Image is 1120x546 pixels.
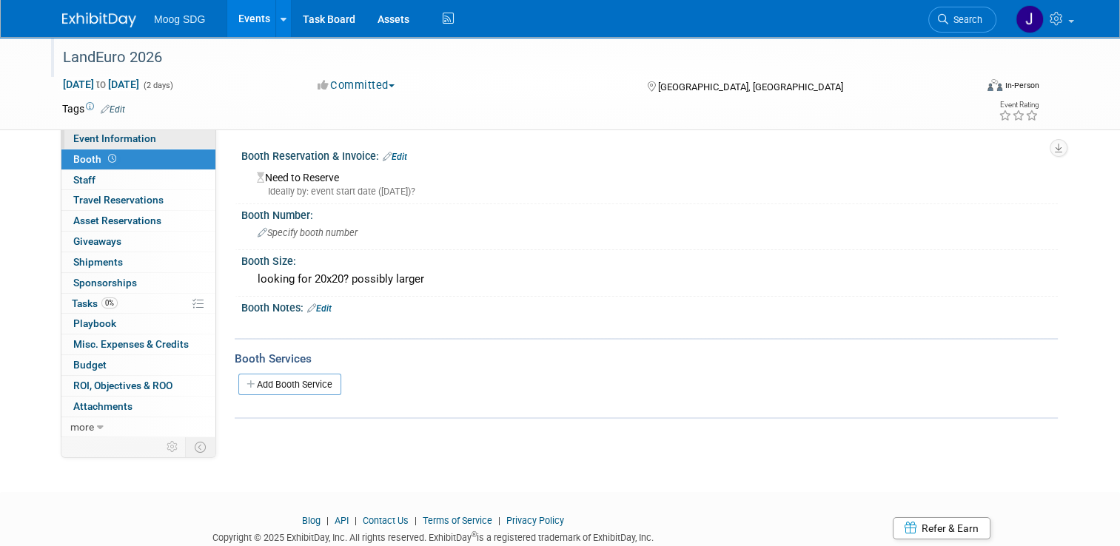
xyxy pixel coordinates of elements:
img: ExhibitDay [62,13,136,27]
div: Booth Services [235,351,1058,367]
span: Giveaways [73,235,121,247]
span: | [494,515,504,526]
span: Booth not reserved yet [105,153,119,164]
span: Budget [73,359,107,371]
span: 0% [101,297,118,309]
a: Playbook [61,314,215,334]
div: Event Rating [999,101,1039,109]
span: | [351,515,361,526]
button: Committed [312,78,400,93]
a: Sponsorships [61,273,215,293]
a: Misc. Expenses & Credits [61,334,215,354]
span: Search [948,14,982,25]
a: Contact Us [363,515,409,526]
span: Staff [73,174,95,186]
a: Edit [307,303,332,314]
div: looking for 20x20? possibly larger [252,268,1047,291]
a: API [335,515,349,526]
div: Copyright © 2025 ExhibitDay, Inc. All rights reserved. ExhibitDay is a registered trademark of Ex... [62,528,803,545]
sup: ® [472,530,477,539]
div: LandEuro 2026 [58,44,956,71]
a: Add Booth Service [238,374,341,395]
a: Giveaways [61,232,215,252]
a: Refer & Earn [893,517,990,539]
img: Format-Inperson.png [987,79,1002,91]
span: Moog SDG [154,13,205,25]
span: [GEOGRAPHIC_DATA], [GEOGRAPHIC_DATA] [658,81,843,92]
a: more [61,417,215,437]
span: Tasks [72,297,118,309]
span: more [70,421,94,433]
span: Booth [73,153,119,165]
a: Attachments [61,397,215,417]
a: Booth [61,149,215,169]
img: Jaclyn Roberts [1016,5,1044,33]
div: In-Person [1005,80,1039,91]
span: | [411,515,420,526]
span: Asset Reservations [73,215,161,226]
a: Terms of Service [423,515,492,526]
div: Booth Number: [241,204,1058,223]
a: ROI, Objectives & ROO [61,376,215,396]
a: Budget [61,355,215,375]
span: to [94,78,108,90]
span: Event Information [73,132,156,144]
a: Event Information [61,129,215,149]
td: Tags [62,101,125,116]
span: | [323,515,332,526]
a: Edit [101,104,125,115]
td: Toggle Event Tabs [186,437,216,456]
span: Playbook [73,317,116,329]
span: [DATE] [DATE] [62,78,140,91]
span: Specify booth number [258,227,358,238]
div: Need to Reserve [252,166,1047,198]
a: Shipments [61,252,215,272]
div: Event Format [895,77,1039,99]
a: Staff [61,170,215,190]
a: Asset Reservations [61,211,215,231]
span: (2 days) [142,81,173,90]
span: ROI, Objectives & ROO [73,380,172,391]
div: Ideally by: event start date ([DATE])? [257,185,1047,198]
a: Blog [302,515,321,526]
span: Attachments [73,400,133,412]
a: Tasks0% [61,294,215,314]
div: Booth Notes: [241,297,1058,316]
a: Privacy Policy [506,515,564,526]
a: Search [928,7,996,33]
div: Booth Size: [241,250,1058,269]
a: Edit [383,152,407,162]
td: Personalize Event Tab Strip [160,437,186,456]
a: Travel Reservations [61,190,215,210]
span: Misc. Expenses & Credits [73,338,189,350]
span: Shipments [73,256,123,268]
span: Travel Reservations [73,194,164,206]
div: Booth Reservation & Invoice: [241,145,1058,164]
span: Sponsorships [73,277,137,289]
